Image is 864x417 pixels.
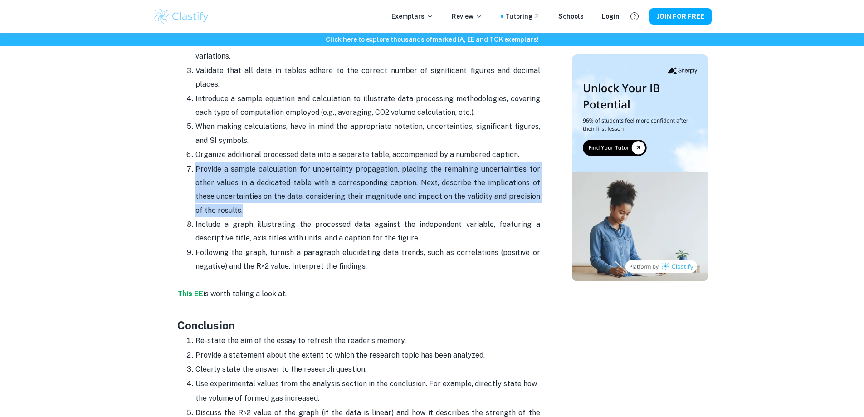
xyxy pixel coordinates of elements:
[195,148,540,162] p: Organize additional processed data into a separate table, accompanied by a numbered caption.
[649,8,712,25] button: JOIN FOR FREE
[572,54,708,281] img: Thumbnail
[195,64,540,92] p: Validate that all data in tables adhere to the correct number of significant figures and decimal ...
[452,11,483,21] p: Review
[2,34,862,44] h6: Click here to explore thousands of marked IA, EE and TOK exemplars !
[195,218,540,245] p: Include a graph illustrating the processed data against the independent variable, featuring a des...
[177,274,540,301] p: is worth taking a look at.
[195,348,540,362] p: Provide a statement about the extent to which the research topic has been analyzed.
[627,9,642,24] button: Help and Feedback
[195,363,540,376] p: Clearly state the answer to the research question.
[195,334,540,348] p: Re-state the aim of the essay to refresh the reader's memory.
[177,319,235,332] strong: Conclusion
[195,92,540,120] p: Introduce a sample equation and calculation to illustrate data processing methodologies, covering...
[391,11,434,21] p: Exemplars
[195,162,540,218] p: Provide a sample calculation for uncertainty propagation, placing the remaining uncertainties for...
[195,377,540,406] li: Use experimental values from the analysis section in the conclusion. For example, directly state ...
[195,120,540,147] p: When making calculations, have in mind the appropriate notation, uncertainties, significant figur...
[153,7,210,25] img: Clastify logo
[505,11,540,21] a: Tutoring
[195,246,540,274] p: Following the graph, furnish a paragraph elucidating data trends, such as correlations (positive ...
[195,36,540,64] p: Incorporate a segment for qualitative data, if applicable, such as color changes or temperature v...
[558,11,584,21] a: Schools
[602,11,620,21] a: Login
[177,289,203,298] a: This EE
